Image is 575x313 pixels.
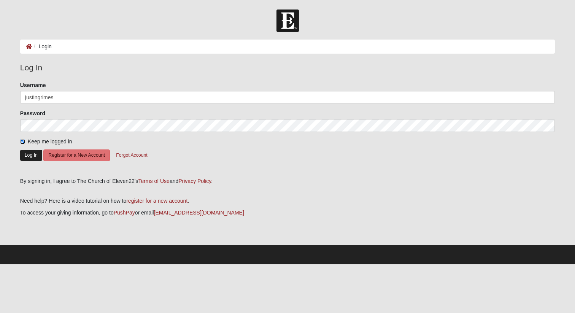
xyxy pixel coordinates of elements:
[43,149,110,161] button: Register for a New Account
[276,10,299,32] img: Church of Eleven22 Logo
[154,210,244,216] a: [EMAIL_ADDRESS][DOMAIN_NAME]
[20,62,555,74] legend: Log In
[126,198,187,204] a: register for a new account
[28,138,72,145] span: Keep me logged in
[20,150,42,161] button: Log In
[20,81,46,89] label: Username
[20,177,555,185] div: By signing in, I agree to The Church of Eleven22's and .
[138,178,169,184] a: Terms of Use
[20,110,45,117] label: Password
[178,178,211,184] a: Privacy Policy
[20,139,25,144] input: Keep me logged in
[32,43,52,51] li: Login
[114,210,135,216] a: PushPay
[20,197,555,205] p: Need help? Here is a video tutorial on how to .
[111,149,152,161] button: Forgot Account
[20,209,555,217] p: To access your giving information, go to or email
